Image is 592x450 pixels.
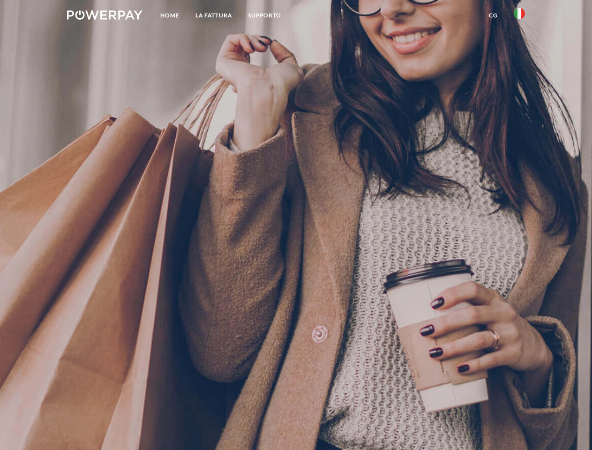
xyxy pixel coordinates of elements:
[187,7,240,24] a: LA FATTURA
[481,7,506,24] a: CG
[152,7,187,24] a: Home
[67,10,142,20] img: logo-powerpay-white.svg
[240,7,289,24] a: Supporto
[514,8,525,19] img: it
